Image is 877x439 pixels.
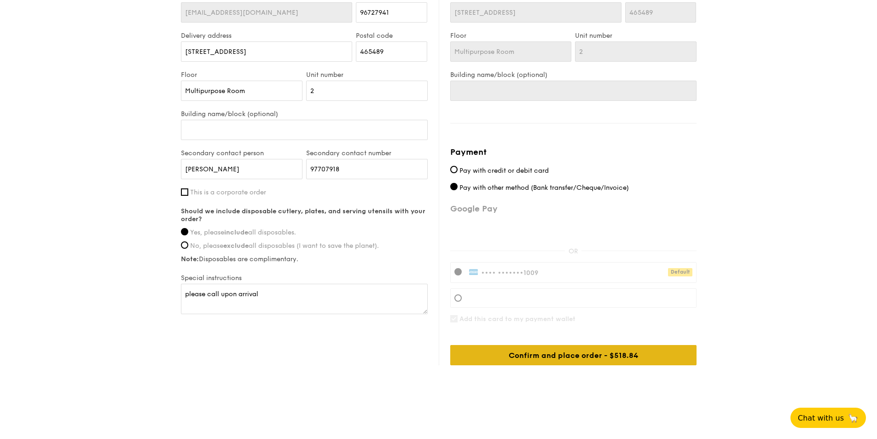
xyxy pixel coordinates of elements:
[181,274,428,282] label: Special instructions
[181,188,188,196] input: This is a corporate order
[356,32,427,40] label: Postal code
[798,414,844,422] span: Chat with us
[450,345,697,365] div: Confirm and place order - $518.84
[450,183,458,190] input: Pay with other method (Bank transfer/Cheque/Invoice)
[575,32,697,40] label: Unit number
[181,110,428,118] label: Building name/block (optional)
[848,413,859,423] span: 🦙
[223,242,249,250] strong: exclude
[450,32,572,40] label: Floor
[450,146,697,158] h4: Payment
[181,207,425,223] strong: Should we include disposable cutlery, plates, and serving utensils with your order?
[306,149,428,157] label: Secondary contact number
[190,228,296,236] span: Yes, please all disposables.
[181,149,302,157] label: Secondary contact person
[459,167,549,175] span: Pay with credit or debit card
[181,255,428,263] label: Disposables are complimentary.
[190,242,379,250] span: No, please all disposables (I want to save the planet).
[181,71,302,79] label: Floor
[450,71,697,79] label: Building name/block (optional)
[181,32,353,40] label: Delivery address
[224,228,248,236] strong: include
[459,184,629,192] span: Pay with other method (Bank transfer/Cheque/Invoice)
[181,241,188,249] input: No, pleaseexcludeall disposables (I want to save the planet).
[450,166,458,173] input: Pay with credit or debit card
[190,188,266,196] span: This is a corporate order
[181,255,199,263] strong: Note:
[790,408,866,428] button: Chat with us🦙
[306,71,428,79] label: Unit number
[181,228,188,235] input: Yes, pleaseincludeall disposables.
